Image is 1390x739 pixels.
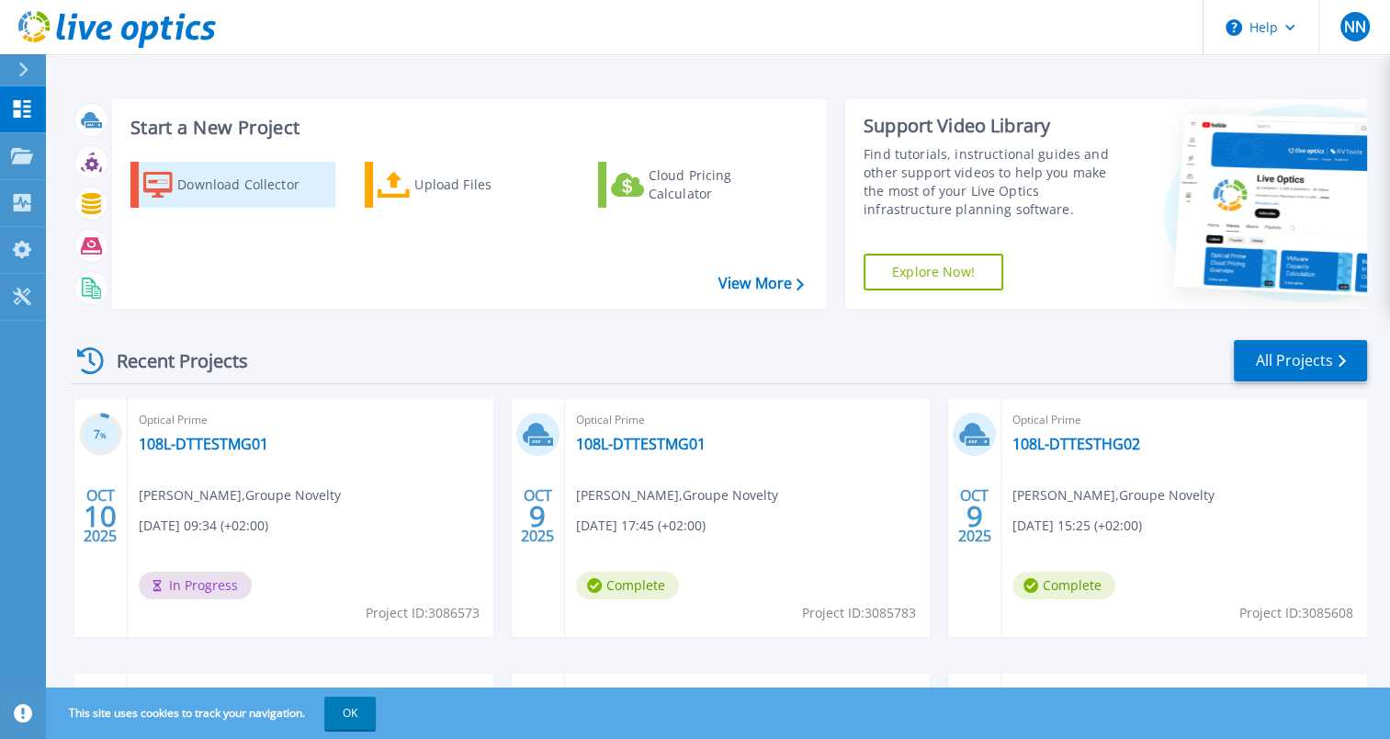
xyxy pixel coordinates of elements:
[598,162,803,208] a: Cloud Pricing Calculator
[1239,603,1353,623] span: Project ID: 3085608
[139,685,482,705] span: Optical Prime
[79,425,122,446] h3: 7
[83,483,118,550] div: OCT 2025
[576,485,778,506] span: [PERSON_NAME] , Groupe Novelty
[130,118,803,138] h3: Start a New Project
[802,603,916,623] span: Project ID: 3085783
[1012,485,1215,506] span: [PERSON_NAME] , Groupe Novelty
[576,410,920,430] span: Optical Prime
[139,516,268,536] span: [DATE] 09:34 (+02:00)
[366,603,480,623] span: Project ID: 3086573
[520,483,555,550] div: OCT 2025
[576,516,706,536] span: [DATE] 17:45 (+02:00)
[1012,572,1115,599] span: Complete
[139,485,341,506] span: [PERSON_NAME] , Groupe Novelty
[529,508,546,524] span: 9
[139,435,268,453] a: 108L-DTTESTMG01
[324,697,376,730] button: OK
[576,435,706,453] a: 108L-DTTESTMG01
[1343,19,1365,34] span: NN
[71,338,273,383] div: Recent Projects
[957,483,992,550] div: OCT 2025
[84,508,117,524] span: 10
[1012,435,1140,453] a: 108L-DTTESTHG02
[864,145,1125,219] div: Find tutorials, instructional guides and other support videos to help you make the most of your L...
[177,166,324,203] div: Download Collector
[1012,685,1356,705] span: Optical Prime
[1012,410,1356,430] span: Optical Prime
[864,114,1125,138] div: Support Video Library
[414,166,561,203] div: Upload Files
[966,508,983,524] span: 9
[365,162,570,208] a: Upload Files
[576,685,920,705] span: Optical Prime
[130,162,335,208] a: Download Collector
[1234,340,1367,381] a: All Projects
[139,410,482,430] span: Optical Prime
[576,572,679,599] span: Complete
[51,697,376,730] span: This site uses cookies to track your navigation.
[718,275,804,292] a: View More
[649,166,796,203] div: Cloud Pricing Calculator
[100,430,107,440] span: %
[139,572,252,599] span: In Progress
[1012,516,1142,536] span: [DATE] 15:25 (+02:00)
[864,254,1003,290] a: Explore Now!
